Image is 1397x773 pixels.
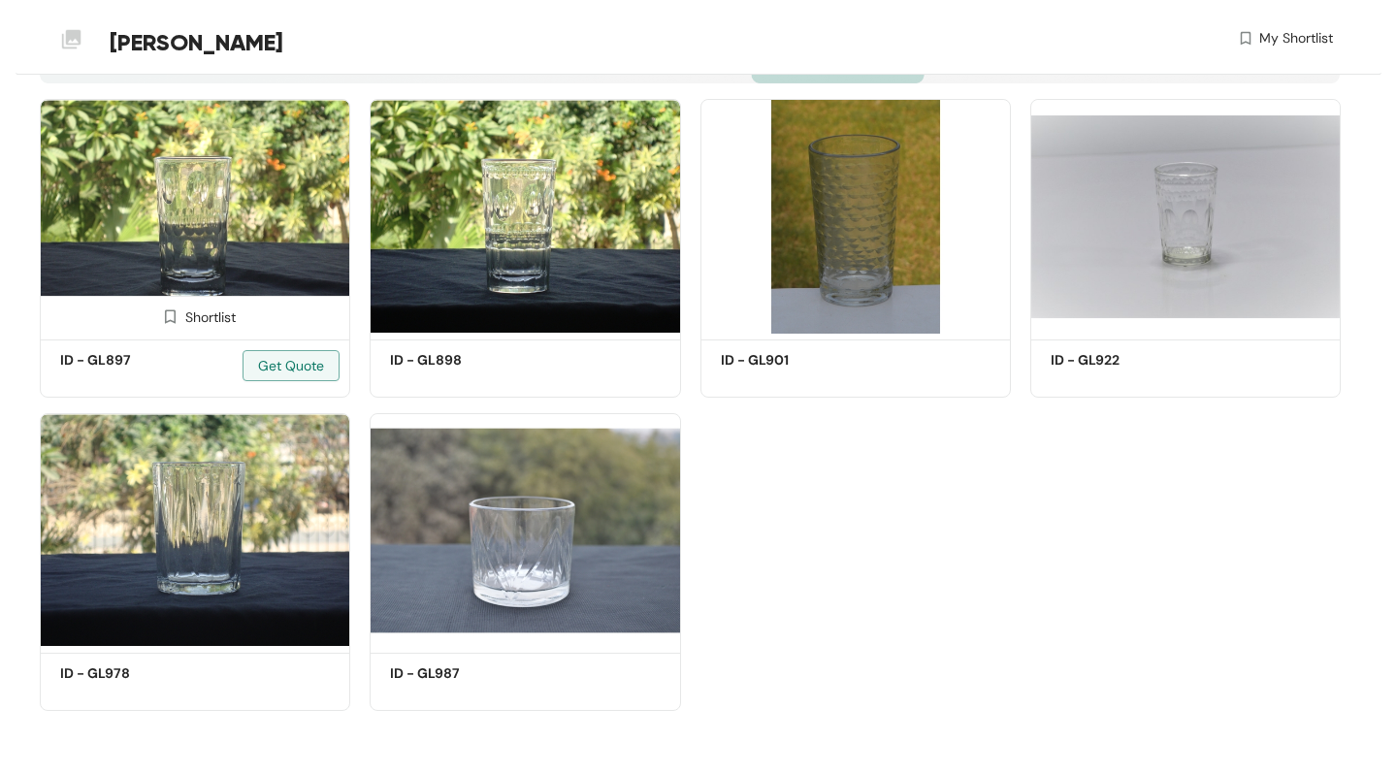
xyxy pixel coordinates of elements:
[1030,99,1341,334] img: 5b14dc1a-e3c1-4c6d-b682-8b0257fbb488
[110,25,283,60] span: [PERSON_NAME]
[40,99,350,334] img: 68d567f3-60af-437f-adbe-59a9127e68fa
[1051,350,1216,370] h5: ID - GL922
[721,350,886,370] h5: ID - GL901
[60,663,225,684] h5: ID - GL978
[154,306,236,325] div: Shortlist
[370,99,680,334] img: d5f9232d-f75f-41e8-bd2d-c6a54f6e1c83
[1237,28,1254,48] img: wishlist
[161,307,179,326] img: Shortlist
[243,350,340,381] button: Get Quote
[390,663,555,684] h5: ID - GL987
[370,413,680,648] img: 30bb25bb-ee47-409b-8b52-5fedc4a9971a
[390,350,555,370] h5: ID - GL898
[60,350,225,370] h5: ID - GL897
[1259,28,1333,48] span: My Shortlist
[40,8,103,71] img: Buyer Portal
[700,99,1011,334] img: 49fd96a4-c57a-42ee-a1a4-5320a2184c33
[40,413,350,648] img: c2354ca1-4468-4322-bac2-887f7cda6ffe
[258,355,324,376] span: Get Quote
